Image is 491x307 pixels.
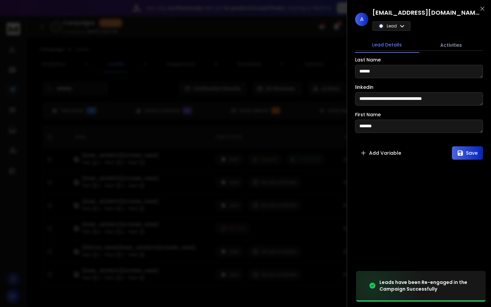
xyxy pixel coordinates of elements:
label: linkedin [355,85,373,90]
button: Activities [419,38,483,52]
p: Lead [387,23,397,29]
button: Lead Details [355,37,419,53]
button: Add Variable [355,146,406,160]
h1: [EMAIL_ADDRESS][DOMAIN_NAME] [372,8,479,17]
label: First Name [355,112,381,117]
label: Last Name [355,57,381,62]
span: A [355,13,368,26]
button: Save [452,146,483,160]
